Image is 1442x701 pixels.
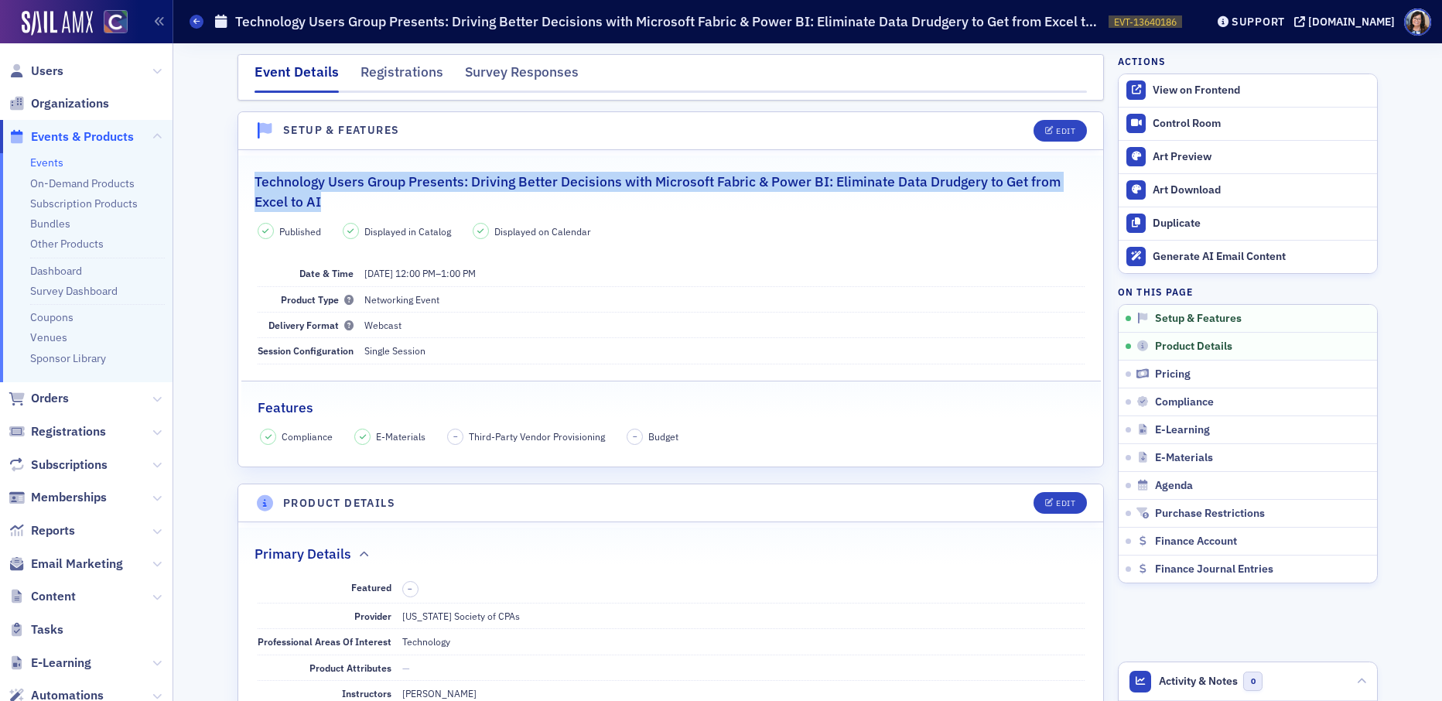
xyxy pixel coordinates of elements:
[1118,285,1378,299] h4: On this page
[22,11,93,36] img: SailAMX
[9,588,76,605] a: Content
[9,522,75,539] a: Reports
[1404,9,1431,36] span: Profile
[31,95,109,112] span: Organizations
[1159,673,1238,689] span: Activity & Notes
[31,522,75,539] span: Reports
[408,583,412,594] span: –
[364,267,476,279] span: –
[1308,15,1395,29] div: [DOMAIN_NAME]
[31,423,106,440] span: Registrations
[364,224,451,238] span: Displayed in Catalog
[1155,312,1242,326] span: Setup & Features
[31,621,63,638] span: Tasks
[1056,499,1075,508] div: Edit
[9,489,107,506] a: Memberships
[9,457,108,474] a: Subscriptions
[1119,140,1377,173] a: Art Preview
[9,423,106,440] a: Registrations
[31,489,107,506] span: Memberships
[31,556,123,573] span: Email Marketing
[402,662,410,674] span: —
[31,390,69,407] span: Orders
[31,128,134,145] span: Events & Products
[93,10,128,36] a: View Homepage
[281,293,354,306] span: Product Type
[648,429,678,443] span: Budget
[104,10,128,34] img: SailAMX
[30,351,106,365] a: Sponsor Library
[342,687,391,699] span: Instructors
[258,635,391,648] span: Professional Areas Of Interest
[258,398,313,418] h2: Features
[351,581,391,593] span: Featured
[1118,54,1166,68] h4: Actions
[1294,16,1400,27] button: [DOMAIN_NAME]
[453,431,458,442] span: –
[9,655,91,672] a: E-Learning
[1155,535,1237,549] span: Finance Account
[465,62,579,91] div: Survey Responses
[1153,117,1369,131] div: Control Room
[1119,74,1377,107] a: View on Frontend
[1153,217,1369,231] div: Duplicate
[1034,120,1087,142] button: Edit
[441,267,476,279] time: 1:00 PM
[255,62,339,93] div: Event Details
[309,662,391,674] span: Product Attributes
[1155,340,1232,354] span: Product Details
[255,172,1087,213] h2: Technology Users Group Presents: Driving Better Decisions with Microsoft Fabric & Power BI: Elimi...
[31,457,108,474] span: Subscriptions
[1153,183,1369,197] div: Art Download
[30,217,70,231] a: Bundles
[376,429,425,443] span: E-Materials
[402,634,450,648] div: Technology
[283,495,395,511] h4: Product Details
[30,310,73,324] a: Coupons
[9,95,109,112] a: Organizations
[494,224,591,238] span: Displayed on Calendar
[30,284,118,298] a: Survey Dashboard
[395,267,436,279] time: 12:00 PM
[1034,492,1087,514] button: Edit
[268,319,354,331] span: Delivery Format
[1119,173,1377,207] a: Art Download
[1119,207,1377,240] button: Duplicate
[364,344,425,357] span: Single Session
[9,621,63,638] a: Tasks
[1155,507,1265,521] span: Purchase Restrictions
[364,293,439,306] span: Networking Event
[235,12,1101,31] h1: Technology Users Group Presents: Driving Better Decisions with Microsoft Fabric & Power BI: Elimi...
[279,224,321,238] span: Published
[30,176,135,190] a: On-Demand Products
[30,197,138,210] a: Subscription Products
[282,429,333,443] span: Compliance
[9,556,123,573] a: Email Marketing
[1155,479,1193,493] span: Agenda
[469,429,605,443] span: Third-Party Vendor Provisioning
[1155,368,1191,381] span: Pricing
[364,319,402,331] span: Webcast
[9,390,69,407] a: Orders
[1232,15,1285,29] div: Support
[30,264,82,278] a: Dashboard
[30,156,63,169] a: Events
[31,655,91,672] span: E-Learning
[1243,672,1263,691] span: 0
[1119,108,1377,140] a: Control Room
[402,686,477,700] div: [PERSON_NAME]
[9,63,63,80] a: Users
[1153,84,1369,97] div: View on Frontend
[364,267,393,279] span: [DATE]
[30,330,67,344] a: Venues
[1114,15,1177,29] span: EVT-13640186
[1153,250,1369,264] div: Generate AI Email Content
[1119,240,1377,273] button: Generate AI Email Content
[1155,563,1273,576] span: Finance Journal Entries
[31,588,76,605] span: Content
[1155,423,1210,437] span: E-Learning
[283,122,399,138] h4: Setup & Features
[1153,150,1369,164] div: Art Preview
[255,544,351,564] h2: Primary Details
